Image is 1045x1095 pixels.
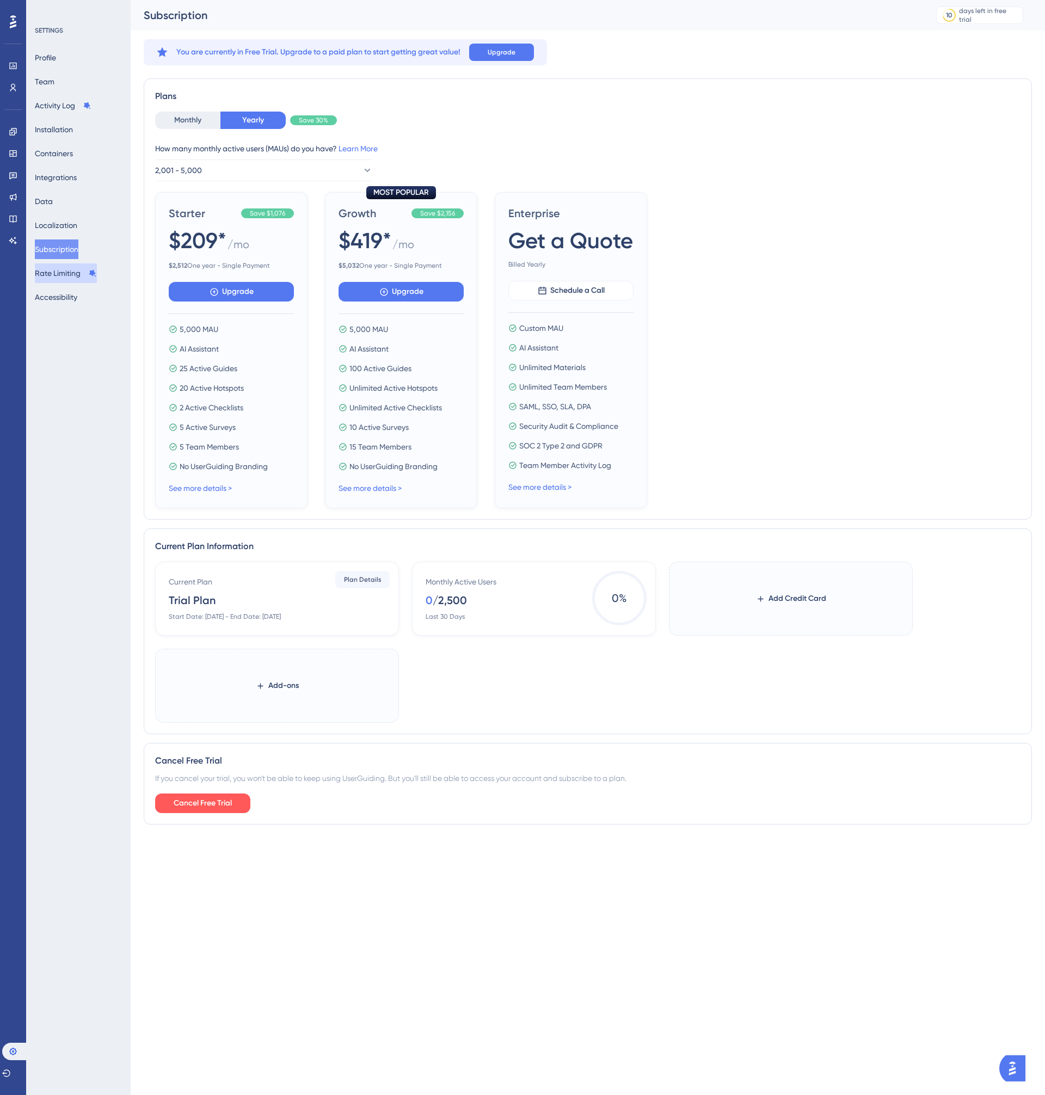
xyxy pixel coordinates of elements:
[349,323,388,336] span: 5,000 MAU
[169,575,212,588] div: Current Plan
[35,216,77,235] button: Localization
[35,72,54,91] button: Team
[339,261,464,270] span: One year - Single Payment
[180,342,219,355] span: AI Assistant
[35,48,56,67] button: Profile
[35,168,77,187] button: Integrations
[35,287,77,307] button: Accessibility
[155,540,1021,553] div: Current Plan Information
[349,421,409,434] span: 10 Active Surveys
[35,263,97,283] button: Rate Limiting
[426,575,496,588] div: Monthly Active Users
[349,401,442,414] span: Unlimited Active Checklists
[169,282,294,302] button: Upgrade
[519,439,603,452] span: SOC 2 Type 2 and GDPR
[519,380,607,393] span: Unlimited Team Members
[508,281,634,300] button: Schedule a Call
[959,7,1019,24] div: days left in free trial
[519,400,591,413] span: SAML, SSO, SLA, DPA
[508,260,634,269] span: Billed Yearly
[339,144,378,153] a: Learn More
[180,421,236,434] span: 5 Active Surveys
[155,772,1021,785] div: If you cancel your trial, you won't be able to keep using UserGuiding. But you'll still be able t...
[155,90,1021,103] div: Plans
[35,120,73,139] button: Installation
[268,679,299,692] span: Add-ons
[339,262,359,269] b: $ 5,032
[169,484,232,493] a: See more details >
[180,382,244,395] span: 20 Active Hotspots
[169,225,226,256] span: $209*
[176,46,460,59] span: You are currently in Free Trial. Upgrade to a paid plan to start getting great value!
[550,284,605,297] span: Schedule a Call
[592,571,647,625] span: 0 %
[508,225,633,256] span: Get a Quote
[519,459,611,472] span: Team Member Activity Log
[180,323,218,336] span: 5,000 MAU
[519,361,586,374] span: Unlimited Materials
[999,1052,1032,1085] iframe: UserGuiding AI Assistant Launcher
[519,322,563,335] span: Custom MAU
[35,26,123,35] div: SETTINGS
[180,401,243,414] span: 2 Active Checklists
[155,159,373,181] button: 2,001 - 5,000
[420,209,455,218] span: Save $2,156
[488,48,515,57] span: Upgrade
[35,239,78,259] button: Subscription
[169,262,187,269] b: $ 2,512
[169,593,216,608] div: Trial Plan
[349,460,438,473] span: No UserGuiding Branding
[339,225,391,256] span: $419*
[180,460,268,473] span: No UserGuiding Branding
[250,209,285,218] span: Save $1,076
[339,484,402,493] a: See more details >
[155,754,1021,767] div: Cancel Free Trial
[180,440,239,453] span: 5 Team Members
[169,261,294,270] span: One year - Single Payment
[35,144,73,163] button: Containers
[299,116,328,125] span: Save 30%
[155,142,1021,155] div: How many monthly active users (MAUs) do you have?
[508,206,634,221] span: Enterprise
[349,382,438,395] span: Unlimited Active Hotspots
[155,793,250,813] button: Cancel Free Trial
[519,341,558,354] span: AI Assistant
[344,575,382,584] span: Plan Details
[35,96,91,115] button: Activity Log
[335,571,390,588] button: Plan Details
[739,589,844,608] button: Add Credit Card
[220,112,286,129] button: Yearly
[169,206,237,221] span: Starter
[174,797,232,810] span: Cancel Free Trial
[469,44,534,61] button: Upgrade
[946,11,952,20] div: 10
[169,612,281,621] div: Start Date: [DATE] - End Date: [DATE]
[144,8,909,23] div: Subscription
[339,206,407,221] span: Growth
[228,237,249,257] span: / mo
[222,285,254,298] span: Upgrade
[508,483,571,491] a: See more details >
[392,237,414,257] span: / mo
[366,186,436,199] div: MOST POPULAR
[180,362,237,375] span: 25 Active Guides
[392,285,423,298] span: Upgrade
[155,112,220,129] button: Monthly
[769,592,826,605] span: Add Credit Card
[349,440,411,453] span: 15 Team Members
[339,282,464,302] button: Upgrade
[155,164,202,177] span: 2,001 - 5,000
[426,593,433,608] div: 0
[238,676,316,696] button: Add-ons
[35,192,53,211] button: Data
[519,420,618,433] span: Security Audit & Compliance
[349,362,411,375] span: 100 Active Guides
[426,612,465,621] div: Last 30 Days
[433,593,467,608] div: / 2,500
[349,342,389,355] span: AI Assistant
